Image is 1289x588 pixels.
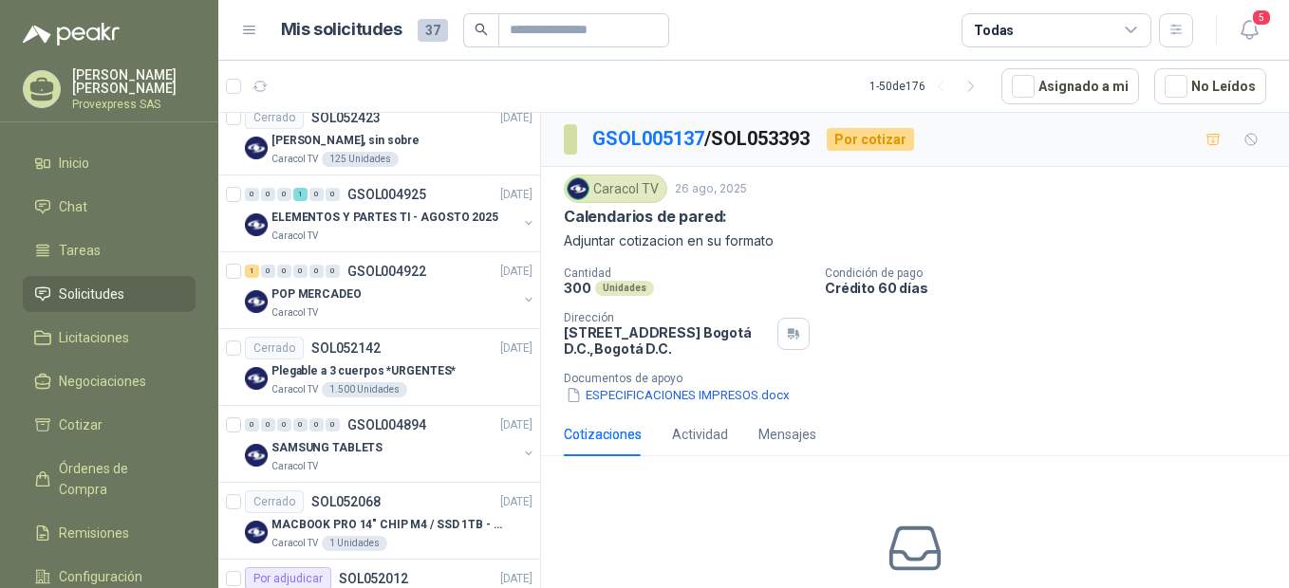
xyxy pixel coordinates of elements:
[271,132,420,150] p: [PERSON_NAME], sin sobre
[23,145,196,181] a: Inicio
[271,152,318,167] p: Caracol TV
[564,230,1266,251] p: Adjuntar cotizacion en su formato
[59,523,129,543] span: Remisiones
[293,418,308,432] div: 0
[59,414,103,435] span: Cotizar
[564,266,810,280] p: Cantidad
[309,188,324,201] div: 0
[1232,13,1266,47] button: 5
[23,232,196,268] a: Tareas
[500,186,532,204] p: [DATE]
[271,362,456,380] p: Plegable a 3 cuerpos *URGENTES*
[245,290,268,313] img: Company Logo
[827,128,914,151] div: Por cotizar
[322,382,407,397] div: 1.500 Unidades
[500,340,532,358] p: [DATE]
[311,341,381,355] p: SOL052142
[1251,9,1272,27] span: 5
[245,367,268,390] img: Company Logo
[564,175,667,203] div: Caracol TV
[347,265,426,278] p: GSOL004922
[500,570,532,588] p: [DATE]
[72,68,196,95] p: [PERSON_NAME] [PERSON_NAME]
[245,418,259,432] div: 0
[261,188,275,201] div: 0
[245,337,304,359] div: Cerrado
[23,450,196,507] a: Órdenes de Compra
[245,260,536,321] a: 1 0 0 0 0 0 GSOL004922[DATE] Company LogoPOP MERCADEOCaracol TV
[59,458,177,500] span: Órdenes de Compra
[974,20,1014,41] div: Todas
[245,183,536,244] a: 0 0 0 1 0 0 GSOL004925[DATE] Company LogoELEMENTOS Y PARTES TI - AGOSTO 2025Caracol TV
[500,416,532,434] p: [DATE]
[564,207,727,227] p: Calendarios de pared:
[59,371,146,392] span: Negociaciones
[245,444,268,467] img: Company Logo
[271,229,318,244] p: Caracol TV
[500,493,532,511] p: [DATE]
[309,265,324,278] div: 0
[564,385,792,405] button: ESPECIFICACIONES IMPRESOS.docx
[339,572,408,585] p: SOL052012
[347,418,426,432] p: GSOL004894
[322,152,399,167] div: 125 Unidades
[59,153,89,174] span: Inicio
[271,459,318,474] p: Caracol TV
[23,407,196,443] a: Cotizar
[825,266,1281,280] p: Condición de pago
[218,329,540,406] a: CerradoSOL052142[DATE] Company LogoPlegable a 3 cuerpos *URGENTES*Caracol TV1.500 Unidades
[23,515,196,551] a: Remisiones
[271,305,318,321] p: Caracol TV
[277,188,291,201] div: 0
[322,536,387,551] div: 1 Unidades
[825,280,1281,296] p: Crédito 60 días
[245,106,304,129] div: Cerrado
[564,280,591,296] p: 300
[595,281,654,296] div: Unidades
[245,213,268,236] img: Company Logo
[23,23,120,46] img: Logo peakr
[245,137,268,159] img: Company Logo
[59,240,101,261] span: Tareas
[568,178,588,199] img: Company Logo
[23,276,196,312] a: Solicitudes
[564,424,642,445] div: Cotizaciones
[245,188,259,201] div: 0
[311,495,381,508] p: SOL052068
[564,324,770,357] p: [STREET_ADDRESS] Bogotá D.C. , Bogotá D.C.
[672,424,728,445] div: Actividad
[59,566,142,587] span: Configuración
[23,189,196,225] a: Chat
[281,16,402,44] h1: Mis solicitudes
[293,265,308,278] div: 0
[23,320,196,356] a: Licitaciones
[869,71,986,101] div: 1 - 50 de 176
[59,327,129,348] span: Licitaciones
[245,490,304,513] div: Cerrado
[59,284,124,304] span: Solicitudes
[271,209,498,227] p: ELEMENTOS Y PARTES TI - AGOSTO 2025
[311,111,381,124] p: SOL052423
[245,265,259,278] div: 1
[592,124,812,154] p: / SOL053393
[758,424,816,445] div: Mensajes
[245,413,536,474] a: 0 0 0 0 0 0 GSOL004894[DATE] Company LogoSAMSUNG TABLETSCaracol TV
[261,418,275,432] div: 0
[418,19,448,42] span: 37
[271,285,362,303] p: POP MERCADEO
[475,23,488,36] span: search
[500,263,532,281] p: [DATE]
[326,418,340,432] div: 0
[72,99,196,110] p: Provexpress SAS
[271,536,318,551] p: Caracol TV
[271,439,383,457] p: SAMSUNG TABLETS
[23,363,196,399] a: Negociaciones
[675,180,747,198] p: 26 ago, 2025
[218,483,540,560] a: CerradoSOL052068[DATE] Company LogoMACBOOK PRO 14" CHIP M4 / SSD 1TB - 24 GB RAMCaracol TV1 Unidades
[218,99,540,175] a: CerradoSOL052423[DATE] Company Logo[PERSON_NAME], sin sobreCaracol TV125 Unidades
[564,311,770,324] p: Dirección
[271,516,508,534] p: MACBOOK PRO 14" CHIP M4 / SSD 1TB - 24 GB RAM
[271,382,318,397] p: Caracol TV
[277,265,291,278] div: 0
[592,127,704,150] a: GSOL005137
